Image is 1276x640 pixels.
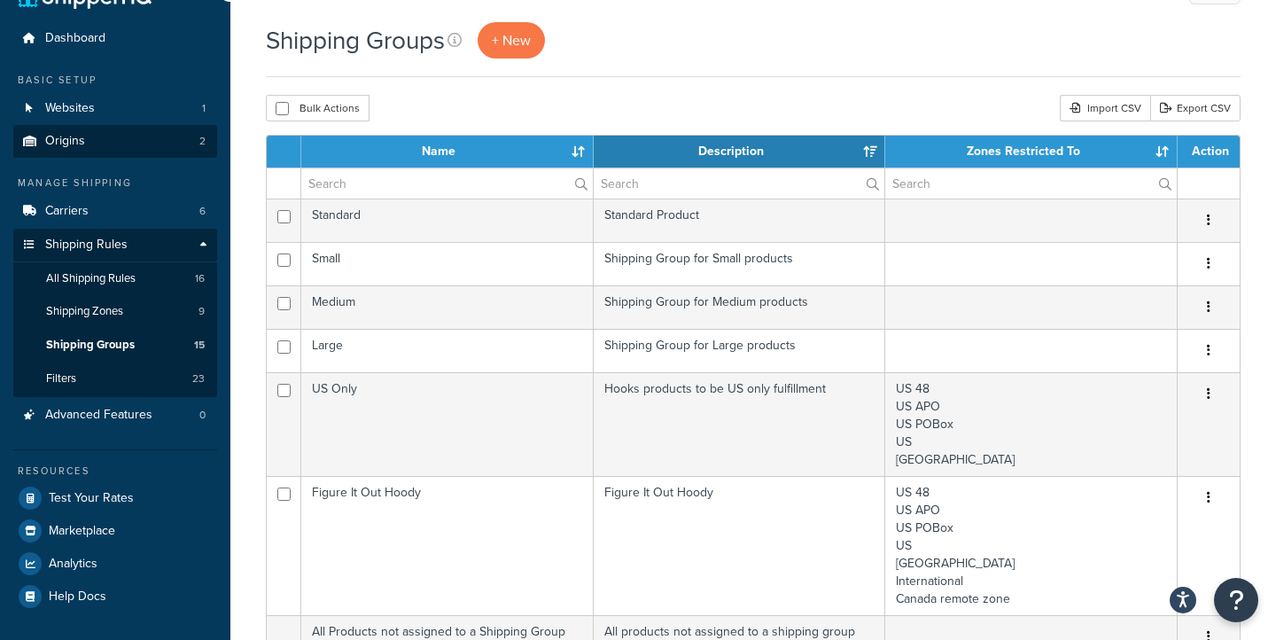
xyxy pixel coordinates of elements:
span: Advanced Features [45,408,152,423]
td: US 48 US APO US POBox US [GEOGRAPHIC_DATA] International Canada remote zone [885,476,1178,615]
a: Analytics [13,548,217,580]
a: Advanced Features 0 [13,399,217,432]
span: Carriers [45,204,89,219]
td: Standard [301,199,594,242]
td: Shipping Group for Medium products [594,285,886,329]
span: Filters [46,371,76,386]
span: Shipping Zones [46,304,123,319]
td: US 48 US APO US POBox US [GEOGRAPHIC_DATA] [885,372,1178,476]
td: Small [301,242,594,285]
td: Shipping Group for Small products [594,242,886,285]
a: All Shipping Rules 16 [13,262,217,295]
span: Dashboard [45,31,105,46]
a: Test Your Rates [13,482,217,514]
td: Shipping Group for Large products [594,329,886,372]
input: Search [594,168,885,199]
input: Search [885,168,1177,199]
button: Open Resource Center [1214,578,1258,622]
span: 15 [194,338,205,353]
a: + New [478,22,545,59]
div: Import CSV [1060,95,1150,121]
div: Basic Setup [13,73,217,88]
span: Websites [45,101,95,116]
a: Export CSV [1150,95,1241,121]
a: Carriers 6 [13,195,217,228]
a: Websites 1 [13,92,217,125]
button: Bulk Actions [266,95,370,121]
th: Action [1178,136,1240,168]
li: Websites [13,92,217,125]
a: Filters 23 [13,363,217,395]
span: 1 [202,101,206,116]
span: 2 [199,134,206,149]
span: All Shipping Rules [46,271,136,286]
span: Test Your Rates [49,491,134,506]
div: Resources [13,464,217,479]
td: Hooks products to be US only fulfillment [594,372,886,476]
li: Advanced Features [13,399,217,432]
h1: Shipping Groups [266,23,445,58]
span: Shipping Rules [45,238,128,253]
span: 16 [195,271,205,286]
li: Shipping Zones [13,295,217,328]
a: Shipping Zones 9 [13,295,217,328]
li: Filters [13,363,217,395]
li: Carriers [13,195,217,228]
th: Zones Restricted To: activate to sort column ascending [885,136,1178,168]
span: 0 [199,408,206,423]
td: Medium [301,285,594,329]
span: 9 [198,304,205,319]
span: Origins [45,134,85,149]
input: Search [301,168,593,199]
span: 6 [199,204,206,219]
a: Dashboard [13,22,217,55]
a: Origins 2 [13,125,217,158]
div: Manage Shipping [13,176,217,191]
a: Shipping Rules [13,229,217,261]
td: Figure It Out Hoody [594,476,886,615]
li: All Shipping Rules [13,262,217,295]
td: Large [301,329,594,372]
span: 23 [192,371,205,386]
li: Shipping Groups [13,329,217,362]
li: Origins [13,125,217,158]
span: Analytics [49,557,97,572]
span: Marketplace [49,524,115,539]
li: Shipping Rules [13,229,217,397]
td: Standard Product [594,199,886,242]
a: Marketplace [13,515,217,547]
td: US Only [301,372,594,476]
a: Help Docs [13,581,217,613]
a: Shipping Groups 15 [13,329,217,362]
th: Name: activate to sort column ascending [301,136,594,168]
th: Description: activate to sort column ascending [594,136,886,168]
span: Help Docs [49,589,106,605]
td: Figure It Out Hoody [301,476,594,615]
span: Shipping Groups [46,338,135,353]
span: + New [492,30,531,51]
